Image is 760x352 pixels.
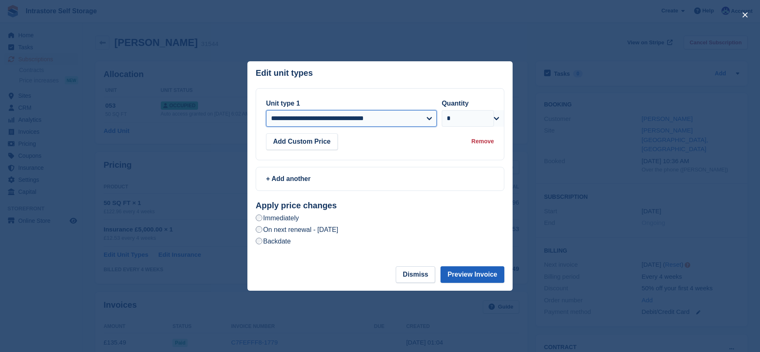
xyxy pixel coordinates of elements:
[256,225,338,234] label: On next renewal - [DATE]
[256,237,291,246] label: Backdate
[442,100,469,107] label: Quantity
[738,8,752,22] button: close
[256,167,504,191] a: + Add another
[256,214,299,222] label: Immediately
[472,137,494,146] div: Remove
[441,266,504,283] button: Preview Invoice
[256,226,262,233] input: On next renewal - [DATE]
[256,215,262,221] input: Immediately
[266,174,494,184] div: + Add another
[266,133,338,150] button: Add Custom Price
[256,68,313,78] p: Edit unit types
[256,201,337,210] strong: Apply price changes
[266,100,300,107] label: Unit type 1
[256,238,262,244] input: Backdate
[396,266,435,283] button: Dismiss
